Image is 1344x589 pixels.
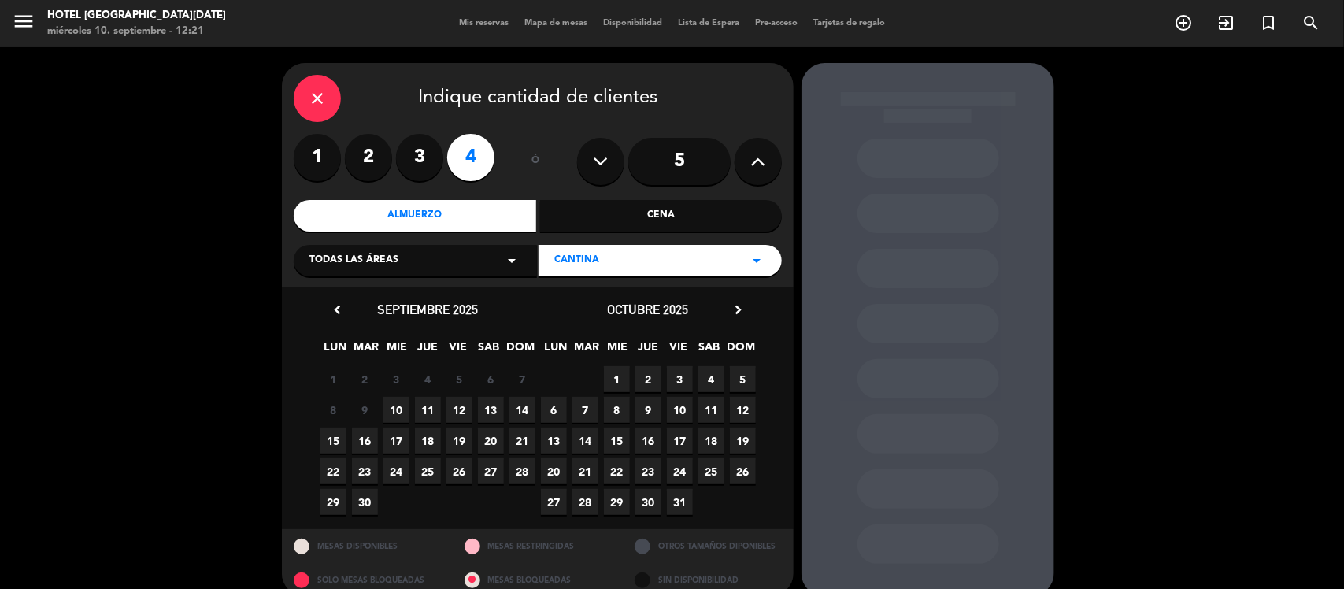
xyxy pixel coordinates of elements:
[635,489,661,515] span: 30
[572,397,598,423] span: 7
[352,366,378,392] span: 2
[572,458,598,484] span: 21
[667,397,693,423] span: 10
[604,428,630,454] span: 15
[635,338,661,364] span: JUE
[308,89,327,108] i: close
[383,366,409,392] span: 3
[329,302,346,318] i: chevron_left
[447,134,494,181] label: 4
[730,458,756,484] span: 26
[604,489,630,515] span: 29
[476,338,502,364] span: SAB
[595,19,670,28] span: Disponibilidad
[320,428,346,454] span: 15
[730,397,756,423] span: 12
[605,338,631,364] span: MIE
[730,428,756,454] span: 19
[415,397,441,423] span: 11
[635,428,661,454] span: 16
[446,458,472,484] span: 26
[747,251,766,270] i: arrow_drop_down
[541,489,567,515] span: 27
[608,302,689,317] span: octubre 2025
[1174,13,1193,32] i: add_circle_outline
[453,529,624,563] div: MESAS RESTRINGIDAS
[352,458,378,484] span: 23
[667,458,693,484] span: 24
[354,338,380,364] span: MAR
[747,19,805,28] span: Pre-acceso
[604,366,630,392] span: 1
[509,428,535,454] span: 21
[383,458,409,484] span: 24
[698,397,724,423] span: 11
[446,428,472,454] span: 19
[541,458,567,484] span: 20
[554,253,599,269] span: Cantina
[805,19,893,28] span: Tarjetas de regalo
[730,302,746,318] i: chevron_right
[698,458,724,484] span: 25
[572,489,598,515] span: 28
[697,338,723,364] span: SAB
[320,458,346,484] span: 22
[635,397,661,423] span: 9
[309,253,398,269] span: Todas las áreas
[509,366,535,392] span: 7
[635,366,661,392] span: 2
[294,134,341,181] label: 1
[352,489,378,515] span: 30
[352,428,378,454] span: 16
[446,366,472,392] span: 5
[604,397,630,423] span: 8
[294,200,536,232] div: Almuerzo
[574,338,600,364] span: MAR
[12,9,35,33] i: menu
[667,428,693,454] span: 17
[415,428,441,454] span: 18
[698,428,724,454] span: 18
[415,458,441,484] span: 25
[667,366,693,392] span: 3
[415,338,441,364] span: JUE
[415,366,441,392] span: 4
[510,134,561,189] div: ó
[1216,13,1235,32] i: exit_to_app
[345,134,392,181] label: 2
[446,397,472,423] span: 12
[320,489,346,515] span: 29
[543,338,569,364] span: LUN
[47,24,226,39] div: miércoles 10. septiembre - 12:21
[12,9,35,39] button: menu
[478,366,504,392] span: 6
[541,397,567,423] span: 6
[282,529,453,563] div: MESAS DISPONIBLES
[730,366,756,392] span: 5
[352,397,378,423] span: 9
[728,338,753,364] span: DOM
[509,397,535,423] span: 14
[478,458,504,484] span: 27
[540,200,783,232] div: Cena
[377,302,478,317] span: septiembre 2025
[320,366,346,392] span: 1
[666,338,692,364] span: VIE
[446,338,472,364] span: VIE
[384,338,410,364] span: MIE
[541,428,567,454] span: 13
[572,428,598,454] span: 14
[478,428,504,454] span: 20
[698,366,724,392] span: 4
[451,19,516,28] span: Mis reservas
[294,75,782,122] div: Indique cantidad de clientes
[383,397,409,423] span: 10
[667,489,693,515] span: 31
[623,529,794,563] div: OTROS TAMAÑOS DIPONIBLES
[1259,13,1278,32] i: turned_in_not
[47,8,226,24] div: Hotel [GEOGRAPHIC_DATA][DATE]
[604,458,630,484] span: 22
[670,19,747,28] span: Lista de Espera
[323,338,349,364] span: LUN
[516,19,595,28] span: Mapa de mesas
